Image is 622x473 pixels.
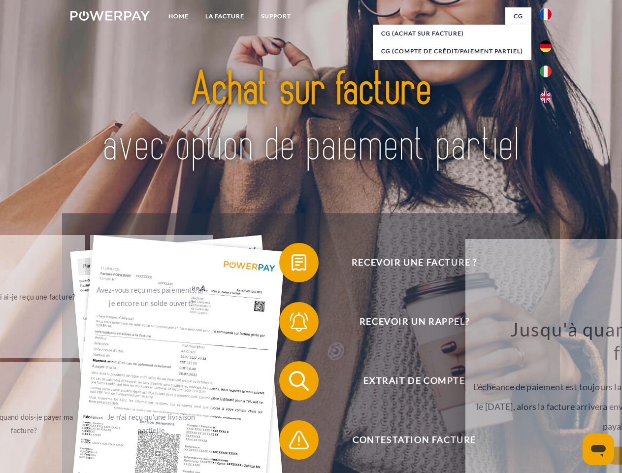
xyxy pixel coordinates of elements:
[373,25,531,42] a: CG (achat sur facture)
[94,47,528,189] img: title-powerpay_fr.svg
[540,91,552,103] img: en
[294,420,535,460] span: Contestation Facture
[287,369,311,393] img: qb_search.svg
[540,66,552,77] img: it
[70,11,150,21] img: logo-powerpay-white.svg
[287,428,311,452] img: qb_warning.svg
[90,235,213,358] a: Avez-vous reçu mes paiements, ai-je encore un solde ouvert?
[96,410,207,437] div: Je n'ai reçu qu'une livraison partielle
[96,283,207,310] div: Avez-vous reçu mes paiements, ai-je encore un solde ouvert?
[540,8,552,20] img: fr
[197,7,253,25] a: LA FACTURE
[279,361,535,401] button: Extrait de compte
[160,7,197,25] a: Home
[294,361,535,401] span: Extrait de compte
[505,7,531,25] a: CG
[373,42,531,60] a: CG (Compte de crédit/paiement partiel)
[279,420,535,460] button: Contestation Facture
[583,434,614,465] iframe: Bouton de lancement de la fenêtre de messagerie
[540,40,552,52] img: de
[253,7,299,25] a: Support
